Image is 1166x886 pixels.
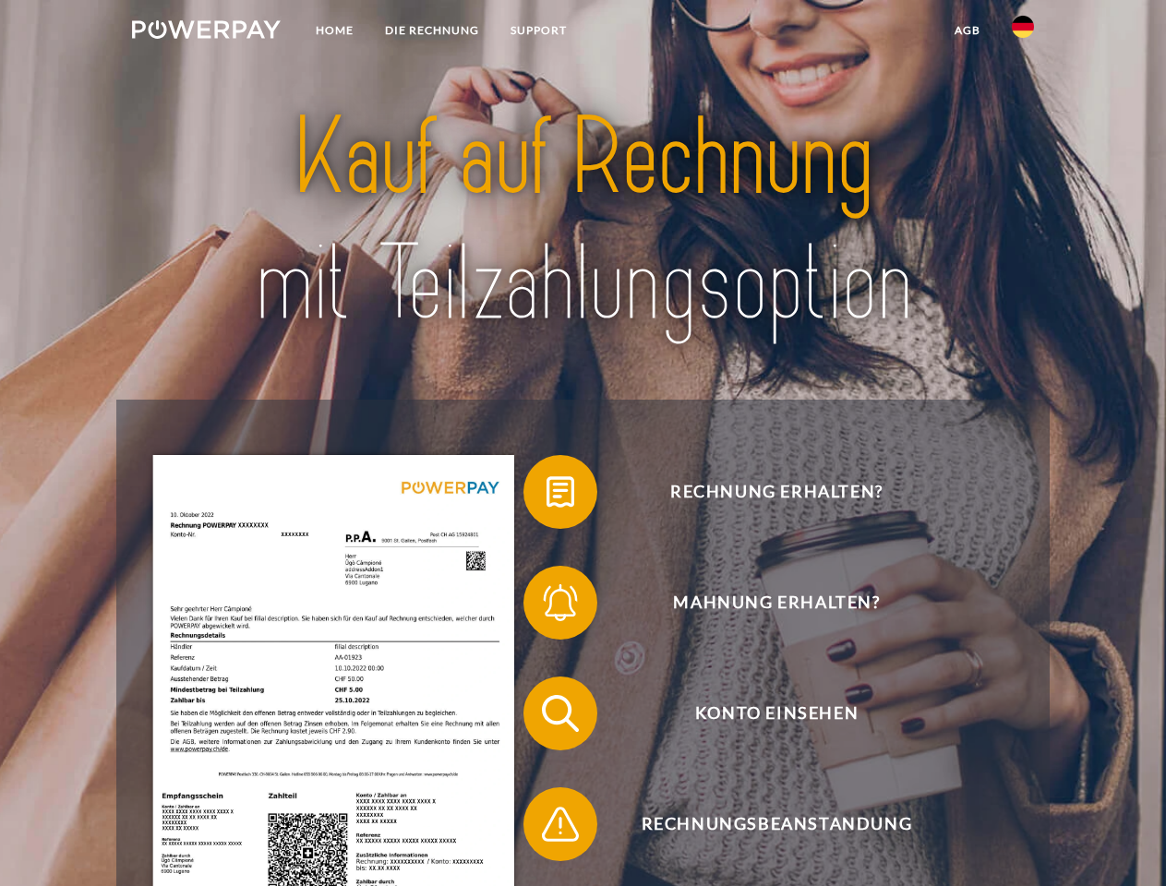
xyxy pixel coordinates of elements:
button: Rechnungsbeanstandung [523,787,1004,861]
button: Rechnung erhalten? [523,455,1004,529]
button: Konto einsehen [523,676,1004,750]
span: Konto einsehen [550,676,1003,750]
img: title-powerpay_de.svg [176,89,990,353]
img: qb_search.svg [537,690,583,736]
img: logo-powerpay-white.svg [132,20,281,39]
span: Rechnung erhalten? [550,455,1003,529]
a: agb [939,14,996,47]
img: qb_warning.svg [537,801,583,847]
img: qb_bell.svg [537,580,583,626]
img: qb_bill.svg [537,469,583,515]
span: Rechnungsbeanstandung [550,787,1003,861]
img: de [1012,16,1034,38]
a: DIE RECHNUNG [369,14,495,47]
span: Mahnung erhalten? [550,566,1003,640]
a: SUPPORT [495,14,583,47]
button: Mahnung erhalten? [523,566,1004,640]
a: Home [300,14,369,47]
